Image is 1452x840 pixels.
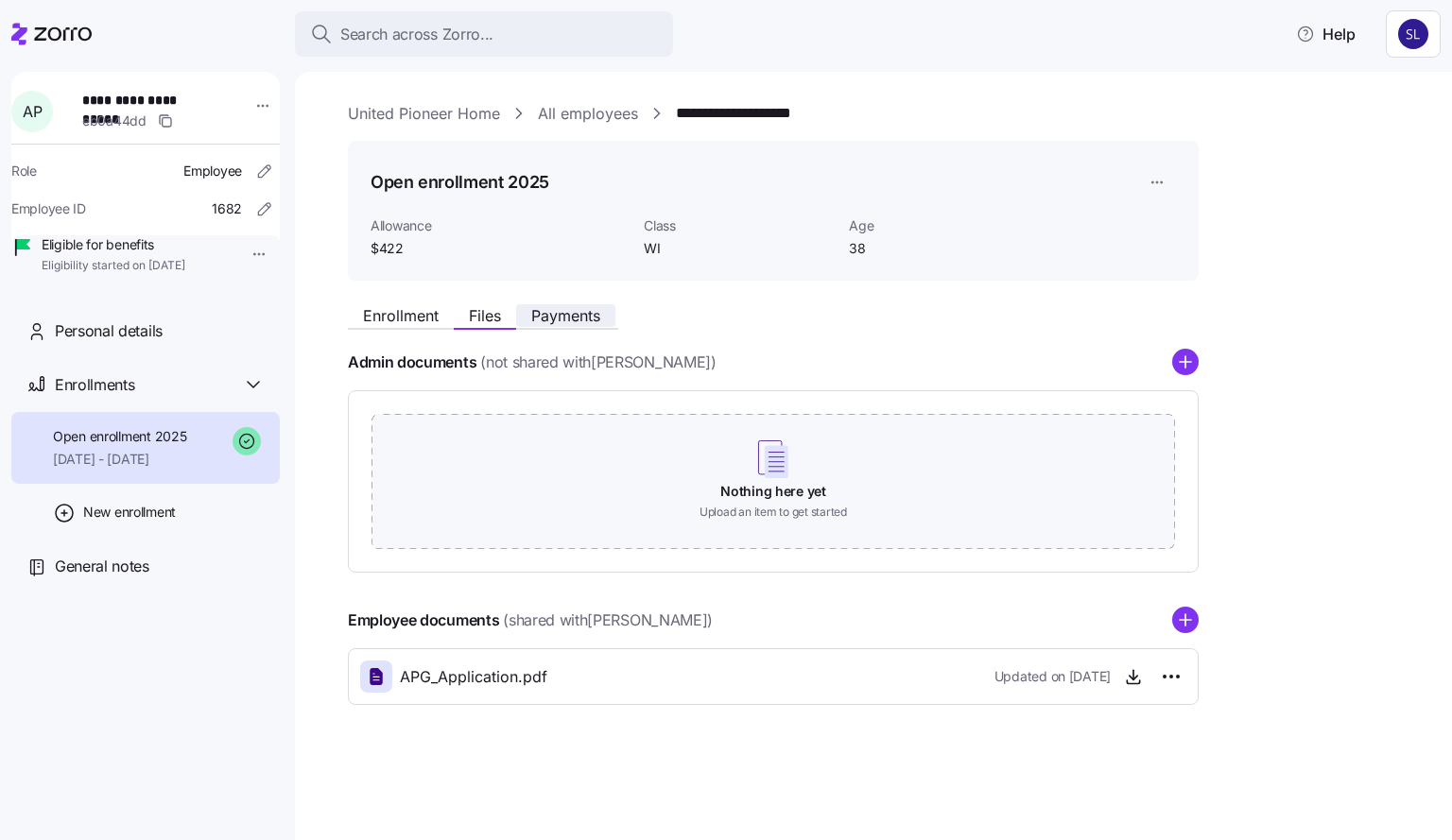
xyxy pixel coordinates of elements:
span: Employee ID [11,199,86,218]
span: Age [849,216,1039,235]
span: Eligibility started on [DATE] [42,258,185,274]
span: $422 [371,239,629,258]
span: Files [469,308,501,323]
h4: Employee documents [348,609,499,631]
svg: add icon [1172,349,1199,375]
span: Open enrollment 2025 [53,427,186,446]
span: Role [11,162,37,180]
button: Help [1281,15,1371,53]
span: [DATE] - [DATE] [53,450,186,469]
span: Employee [183,162,242,180]
img: 9541d6806b9e2684641ca7bfe3afc45a [1398,19,1428,49]
span: eb0a44dd [82,111,147,130]
span: 1682 [212,199,242,218]
span: Allowance [371,216,629,235]
a: All employees [538,102,638,126]
h1: Open enrollment 2025 [371,170,549,194]
span: (shared with [PERSON_NAME] ) [503,609,713,632]
svg: add icon [1172,607,1199,633]
button: Search across Zorro... [295,11,673,57]
span: Class [644,216,834,235]
h4: Admin documents [348,351,476,373]
span: Help [1296,23,1356,45]
span: General notes [55,555,149,578]
a: United Pioneer Home [348,102,500,126]
span: A P [23,104,42,119]
span: Payments [531,308,600,323]
span: Updated on [DATE] [994,667,1111,686]
span: Personal details [55,319,163,343]
span: Enrollments [55,373,134,397]
span: Eligible for benefits [42,235,185,254]
span: Enrollment [363,308,439,323]
span: 38 [849,239,1039,258]
span: New enrollment [83,503,176,522]
span: WI [644,239,834,258]
span: APG_Application.pdf [400,665,547,689]
span: Search across Zorro... [340,23,493,46]
span: (not shared with [PERSON_NAME] ) [480,351,716,374]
